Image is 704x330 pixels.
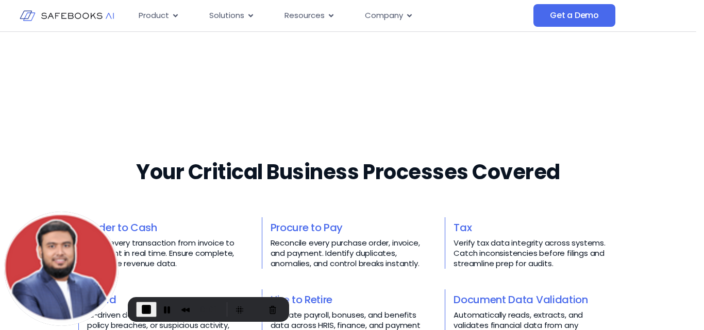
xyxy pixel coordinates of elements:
span: Company [365,10,403,22]
span: Get a Demo [550,10,599,21]
p: Reconcile every purchase order, invoice, and payment. Identify duplicates, anomalies, and control... [271,238,435,269]
p: Verify tax data integrity across systems. Catch inconsistencies before filings and streamline pre... [454,238,618,269]
nav: Menu [130,6,533,26]
a: Document Data Validation [454,292,588,307]
span: Solutions [209,10,244,22]
h2: Your Critical Business Processes Covered​​ [136,158,560,186]
p: Track every transaction from invoice to payment in real time. Ensure complete, accurate revenue d... [87,238,252,269]
div: Menu Toggle [130,6,533,26]
a: Procure to Pay [271,220,343,235]
span: Resources [284,10,325,22]
a: Order to Cash [87,220,157,235]
a: Tax [454,220,472,235]
a: Hire to Retire [271,292,333,307]
span: Product [139,10,169,22]
a: Get a Demo [533,4,615,27]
